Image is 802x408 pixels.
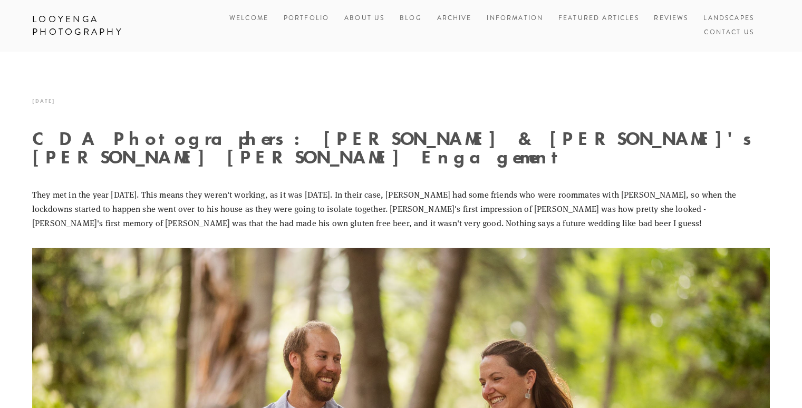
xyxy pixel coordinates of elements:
h1: CDA Photographers: [PERSON_NAME] & [PERSON_NAME]'s [PERSON_NAME] [PERSON_NAME] Engagement [32,129,770,166]
a: About Us [344,12,384,26]
a: Contact Us [704,26,754,40]
a: Looyenga Photography [24,11,192,41]
time: [DATE] [32,94,55,108]
a: Information [487,14,543,23]
a: Featured Articles [558,12,639,26]
p: They met in the year [DATE]. This means they weren't working, as it was [DATE]. In their case, [P... [32,187,770,230]
a: Portfolio [284,14,329,23]
a: Reviews [654,12,688,26]
a: Archive [437,12,472,26]
a: Welcome [229,12,268,26]
a: Blog [400,12,422,26]
a: Landscapes [703,12,754,26]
